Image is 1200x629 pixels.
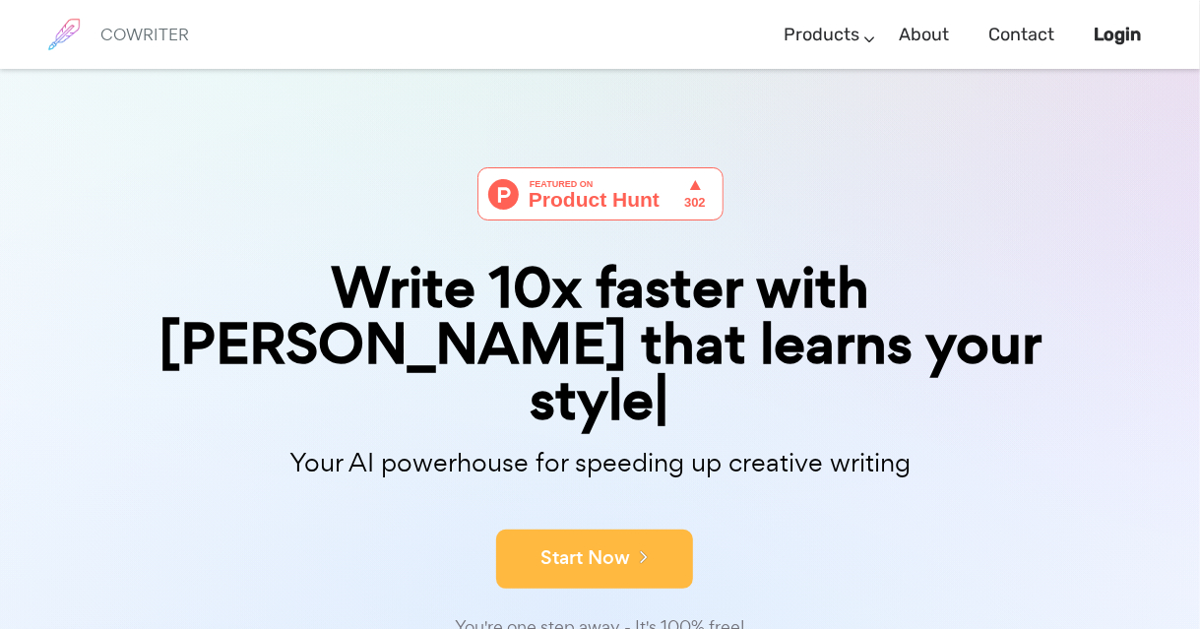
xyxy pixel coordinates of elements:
[899,6,949,64] a: About
[496,530,693,589] button: Start Now
[39,10,89,59] img: brand logo
[1094,6,1141,64] a: Login
[108,260,1093,429] div: Write 10x faster with [PERSON_NAME] that learns your style
[100,26,189,43] h6: COWRITER
[477,167,724,220] img: Cowriter - Your AI buddy for speeding up creative writing | Product Hunt
[784,6,859,64] a: Products
[1094,24,1141,45] b: Login
[988,6,1054,64] a: Contact
[108,442,1093,484] p: Your AI powerhouse for speeding up creative writing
